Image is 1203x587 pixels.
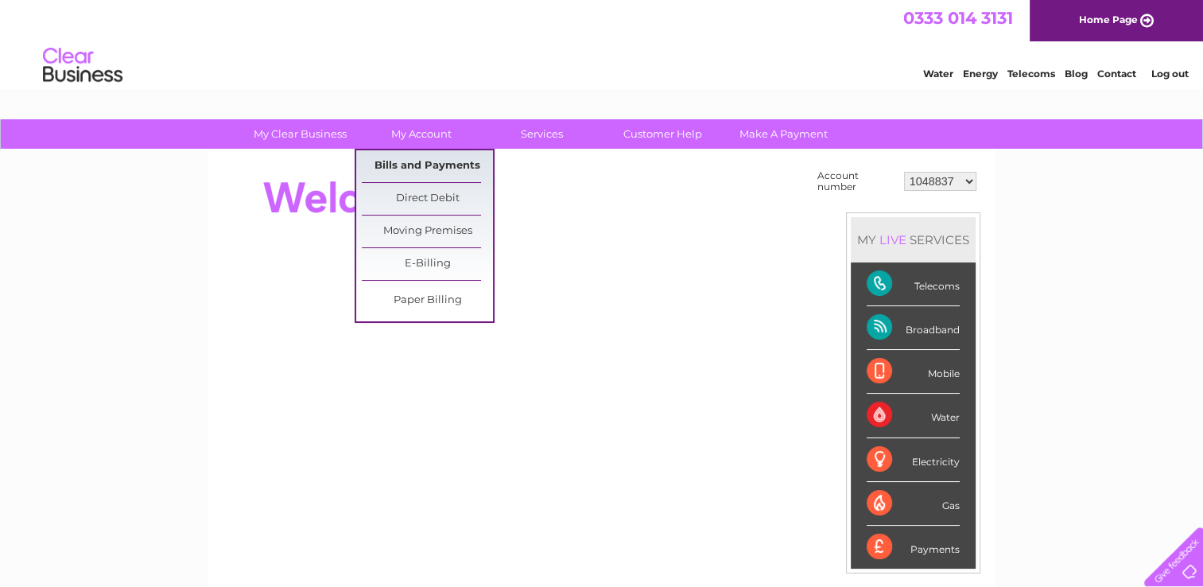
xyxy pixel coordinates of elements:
a: Water [923,68,953,80]
div: Mobile [867,350,960,394]
a: Contact [1097,68,1136,80]
div: Payments [867,526,960,569]
a: Log out [1151,68,1188,80]
a: My Account [355,119,487,149]
a: E-Billing [362,248,493,280]
div: MY SERVICES [851,217,976,262]
div: Broadband [867,306,960,350]
a: Blog [1065,68,1088,80]
a: Customer Help [597,119,728,149]
a: Telecoms [1007,68,1055,80]
a: Services [476,119,607,149]
div: Clear Business is a trading name of Verastar Limited (registered in [GEOGRAPHIC_DATA] No. 3667643... [227,9,978,77]
div: Water [867,394,960,437]
a: Paper Billing [362,285,493,317]
a: Moving Premises [362,216,493,247]
a: Bills and Payments [362,150,493,182]
div: Telecoms [867,262,960,306]
div: Gas [867,482,960,526]
a: Make A Payment [718,119,849,149]
a: 0333 014 3131 [903,8,1013,28]
a: Energy [963,68,998,80]
a: Direct Debit [362,183,493,215]
div: LIVE [876,232,910,247]
div: Electricity [867,438,960,482]
a: My Clear Business [235,119,366,149]
td: Account number [813,166,900,196]
img: logo.png [42,41,123,90]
